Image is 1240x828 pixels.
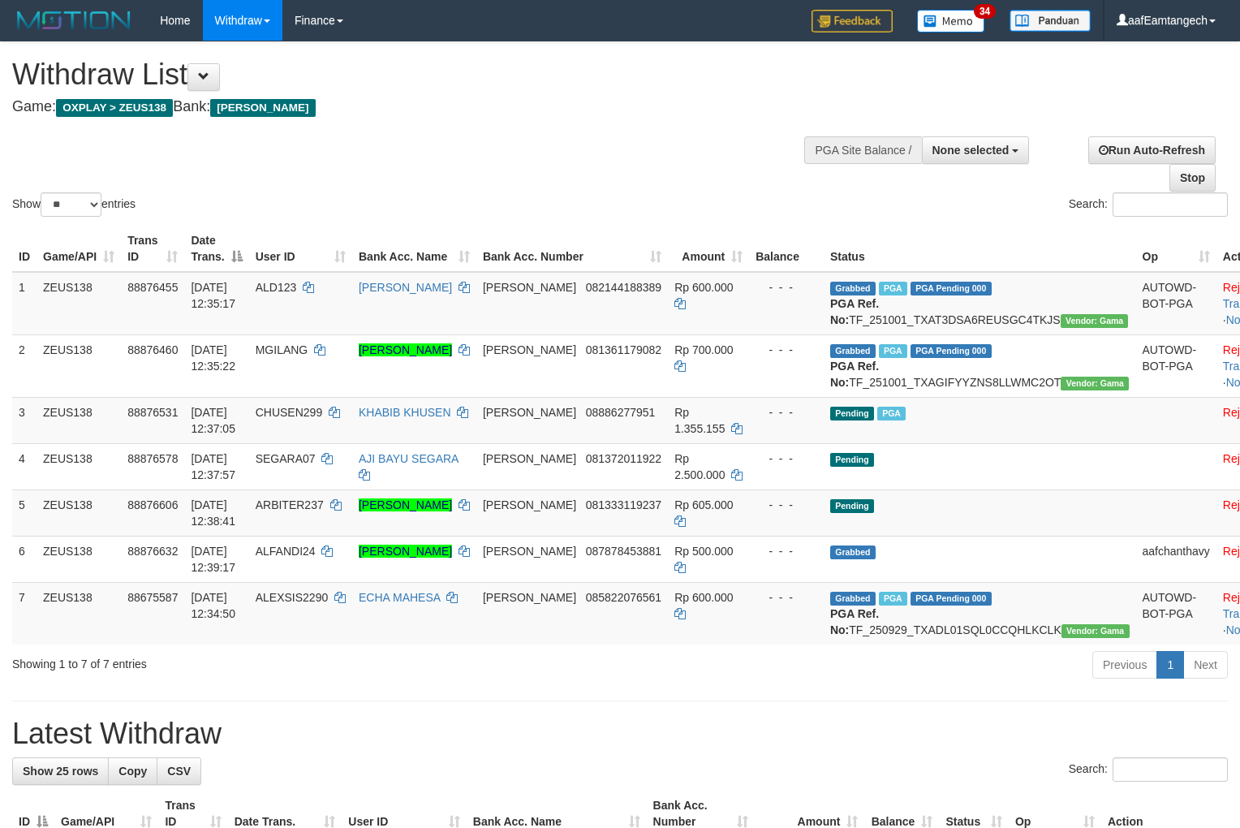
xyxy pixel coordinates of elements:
[586,498,661,511] span: Copy 081333119237 to clipboard
[359,498,452,511] a: [PERSON_NAME]
[749,226,824,272] th: Balance
[108,757,157,785] a: Copy
[824,582,1136,645] td: TF_250929_TXADL01SQL0CCQHLKCLK
[756,451,817,467] div: - - -
[12,582,37,645] td: 7
[12,8,136,32] img: MOTION_logo.png
[191,545,235,574] span: [DATE] 12:39:17
[12,192,136,217] label: Show entries
[586,591,661,604] span: Copy 085822076561 to clipboard
[756,342,817,358] div: - - -
[483,545,576,558] span: [PERSON_NAME]
[586,545,661,558] span: Copy 087878453881 to clipboard
[12,649,505,672] div: Showing 1 to 7 of 7 entries
[1169,164,1216,192] a: Stop
[41,192,101,217] select: Showentries
[586,452,661,465] span: Copy 081372011922 to clipboard
[12,272,37,335] td: 1
[586,281,661,294] span: Copy 082144188389 to clipboard
[824,334,1136,397] td: TF_251001_TXAGIFYYZNS8LLWMC2OT
[127,406,178,419] span: 88876531
[37,536,121,582] td: ZEUS138
[830,407,874,420] span: Pending
[37,582,121,645] td: ZEUS138
[359,452,459,465] a: AJI BAYU SEGARA
[756,279,817,295] div: - - -
[37,272,121,335] td: ZEUS138
[1136,272,1216,335] td: AUTOWD-BOT-PGA
[12,226,37,272] th: ID
[37,443,121,489] td: ZEUS138
[256,343,308,356] span: MGILANG
[824,226,1136,272] th: Status
[1088,136,1216,164] a: Run Auto-Refresh
[830,453,874,467] span: Pending
[674,452,725,481] span: Rp 2.500.000
[879,344,907,358] span: Marked by aafanarl
[1061,624,1130,638] span: Vendor URL: https://trx31.1velocity.biz
[249,226,352,272] th: User ID: activate to sort column ascending
[12,99,811,115] h4: Game: Bank:
[37,226,121,272] th: Game/API: activate to sort column ascending
[476,226,668,272] th: Bank Acc. Number: activate to sort column ascending
[879,592,907,606] span: Marked by aafpengsreynich
[256,281,297,294] span: ALD123
[483,591,576,604] span: [PERSON_NAME]
[37,334,121,397] td: ZEUS138
[12,757,109,785] a: Show 25 rows
[877,407,906,420] span: Marked by aafanarl
[191,452,235,481] span: [DATE] 12:37:57
[824,272,1136,335] td: TF_251001_TXAT3DSA6REUSGC4TKJS
[359,406,451,419] a: KHABIB KHUSEN
[12,718,1228,750] h1: Latest Withdraw
[191,591,235,620] span: [DATE] 12:34:50
[756,497,817,513] div: - - -
[1061,377,1129,390] span: Vendor URL: https://trx31.1velocity.biz
[1136,334,1216,397] td: AUTOWD-BOT-PGA
[674,591,733,604] span: Rp 600.000
[359,343,452,356] a: [PERSON_NAME]
[911,344,992,358] span: PGA Pending
[830,546,876,559] span: Grabbed
[830,499,874,513] span: Pending
[1061,314,1129,328] span: Vendor URL: https://trx31.1velocity.biz
[256,545,316,558] span: ALFANDI24
[127,498,178,511] span: 88876606
[127,545,178,558] span: 88876632
[830,297,879,326] b: PGA Ref. No:
[157,757,201,785] a: CSV
[118,765,147,778] span: Copy
[830,344,876,358] span: Grabbed
[256,498,324,511] span: ARBITER237
[359,591,440,604] a: ECHA MAHESA
[756,589,817,606] div: - - -
[359,545,452,558] a: [PERSON_NAME]
[1136,536,1216,582] td: aafchanthavy
[56,99,173,117] span: OXPLAY > ZEUS138
[191,281,235,310] span: [DATE] 12:35:17
[830,282,876,295] span: Grabbed
[674,406,725,435] span: Rp 1.355.155
[12,443,37,489] td: 4
[1069,757,1228,782] label: Search:
[127,281,178,294] span: 88876455
[1010,10,1091,32] img: panduan.png
[586,343,661,356] span: Copy 081361179082 to clipboard
[1113,757,1228,782] input: Search:
[12,397,37,443] td: 3
[483,498,576,511] span: [PERSON_NAME]
[1069,192,1228,217] label: Search:
[674,281,733,294] span: Rp 600.000
[911,282,992,295] span: PGA Pending
[812,10,893,32] img: Feedback.jpg
[359,281,452,294] a: [PERSON_NAME]
[674,545,733,558] span: Rp 500.000
[830,360,879,389] b: PGA Ref. No:
[210,99,315,117] span: [PERSON_NAME]
[37,397,121,443] td: ZEUS138
[674,343,733,356] span: Rp 700.000
[184,226,248,272] th: Date Trans.: activate to sort column descending
[879,282,907,295] span: Marked by aafanarl
[932,144,1010,157] span: None selected
[121,226,184,272] th: Trans ID: activate to sort column ascending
